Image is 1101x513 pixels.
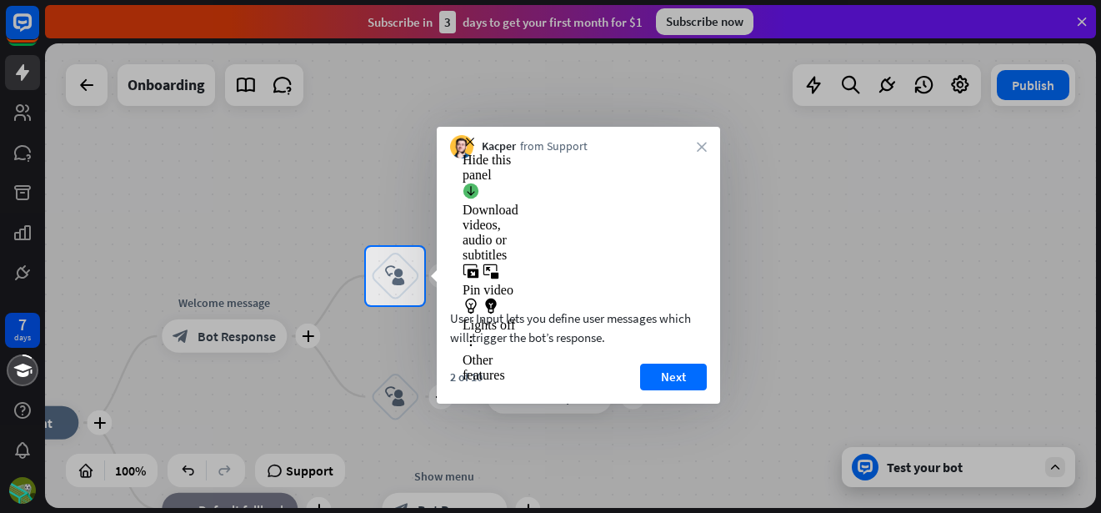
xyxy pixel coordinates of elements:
[450,309,707,347] div: User Input lets you define user messages which will trigger the bot’s response.
[450,370,483,385] div: 2 of 10
[640,364,707,390] button: Next
[697,142,707,152] i: close
[13,7,63,57] button: Open LiveChat chat widget
[385,266,405,286] i: block_user_input
[520,138,588,155] span: from Support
